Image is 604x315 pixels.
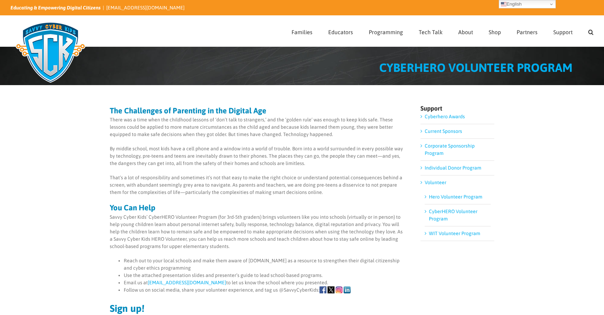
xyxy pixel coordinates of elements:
a: [EMAIL_ADDRESS][DOMAIN_NAME] [148,280,226,285]
a: Educators [328,16,353,46]
img: icons-Facebook.png [319,286,326,293]
img: en [501,1,506,7]
a: Current Sponsors [425,128,462,134]
strong: You Can Help [110,203,156,212]
strong: The Challenges of Parenting in the Digital Age [110,106,266,115]
a: Partners [517,16,538,46]
span: Educators [328,29,353,35]
span: Shop [489,29,501,35]
span: Tech Talk [419,29,443,35]
img: Savvy Cyber Kids Logo [10,17,91,87]
p: By middle school, most kids have a cell phone and a window into a world of trouble. Born into a w... [110,145,405,167]
span: Partners [517,29,538,35]
a: Search [588,16,594,46]
span: CYBERHERO VOLUNTEER PROGRAM [379,61,573,74]
span: About [458,29,473,35]
h2: Sign up! [110,303,405,313]
nav: Main Menu [292,16,594,46]
p: That’s a lot of responsibility and sometimes it’s not that easy to make the right choice or under... [110,174,405,196]
a: WIT Volunteer Program [429,231,480,236]
p: There was a time when the childhood lessons of ‘don’t talk to strangers,’ and the ‘golden rule’ w... [110,116,405,138]
li: Reach out to your local schools and make them aware of [DOMAIN_NAME] as a resource to strengthen ... [124,257,405,272]
span: Families [292,29,312,35]
span: Support [553,29,573,35]
li: Email us at to let us know the school where you presented. [124,279,405,286]
a: Corporate Sponsorship Program [425,143,475,156]
span: Programming [369,29,403,35]
a: Families [292,16,312,46]
a: About [458,16,473,46]
a: CyberHERO Volunteer Program [429,209,477,222]
img: icons-Instagram.png [336,286,343,293]
a: Shop [489,16,501,46]
a: Support [553,16,573,46]
a: Hero Volunteer Program [429,194,482,200]
li: Use the attached presentation slides and presenter’s guide to lead school-based programs. [124,272,405,279]
a: Cyberhero Awards [425,114,465,119]
img: icons-X.png [328,286,335,293]
a: Programming [369,16,403,46]
img: icons-linkedin.png [344,286,351,293]
a: Individual Donor Program [425,165,481,171]
p: Savvy Cyber Kids’ CyberHERO Volunteer Program (for 3rd-5th graders) brings volunteers like you in... [110,213,405,250]
a: [EMAIL_ADDRESS][DOMAIN_NAME] [106,5,185,10]
i: Educating & Empowering Digital Citizens [10,5,101,10]
a: Volunteer [425,180,446,185]
a: Tech Talk [419,16,443,46]
h4: Support [420,105,494,112]
li: Follow us on social media, share your volunteer experience, and tag us @SavvyCyberKids: [124,286,405,294]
